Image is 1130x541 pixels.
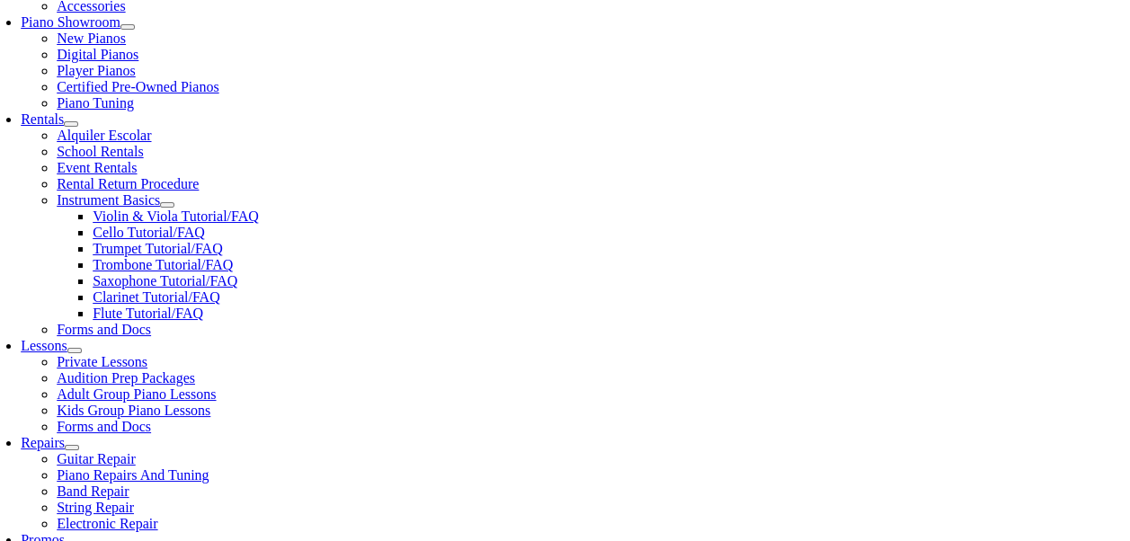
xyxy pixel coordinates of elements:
a: Flute Tutorial/FAQ [93,306,203,321]
a: Violin & Viola Tutorial/FAQ [93,208,259,224]
a: Clarinet Tutorial/FAQ [93,289,220,305]
a: Forms and Docs [57,322,151,337]
button: Open submenu of Instrument Basics [160,202,174,208]
a: Electronic Repair [57,516,157,531]
a: String Repair [57,500,134,515]
a: Band Repair [57,483,129,499]
a: New Pianos [57,31,126,46]
a: Trombone Tutorial/FAQ [93,257,233,272]
a: Rental Return Procedure [57,176,199,191]
a: Certified Pre-Owned Pianos [57,79,218,94]
a: Lessons [21,338,67,353]
a: Player Pianos [57,63,136,78]
a: Saxophone Tutorial/FAQ [93,273,237,288]
a: Alquiler Escolar [57,128,151,143]
a: Audition Prep Packages [57,370,195,386]
a: Trumpet Tutorial/FAQ [93,241,222,256]
button: Open submenu of Repairs [65,445,79,450]
a: Repairs [21,435,65,450]
a: Cello Tutorial/FAQ [93,225,205,240]
a: Kids Group Piano Lessons [57,403,210,418]
a: Piano Repairs And Tuning [57,467,209,483]
button: Open submenu of Piano Showroom [120,24,135,30]
button: Open submenu of Lessons [67,348,82,353]
a: Piano Showroom [21,14,120,30]
a: School Rentals [57,144,143,159]
a: Forms and Docs [57,419,151,434]
a: Adult Group Piano Lessons [57,386,216,402]
a: Event Rentals [57,160,137,175]
a: Rentals [21,111,64,127]
a: Piano Tuning [57,95,134,111]
a: Guitar Repair [57,451,136,466]
button: Open submenu of Rentals [64,121,78,127]
a: Private Lessons [57,354,147,369]
a: Instrument Basics [57,192,160,208]
a: Digital Pianos [57,47,138,62]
